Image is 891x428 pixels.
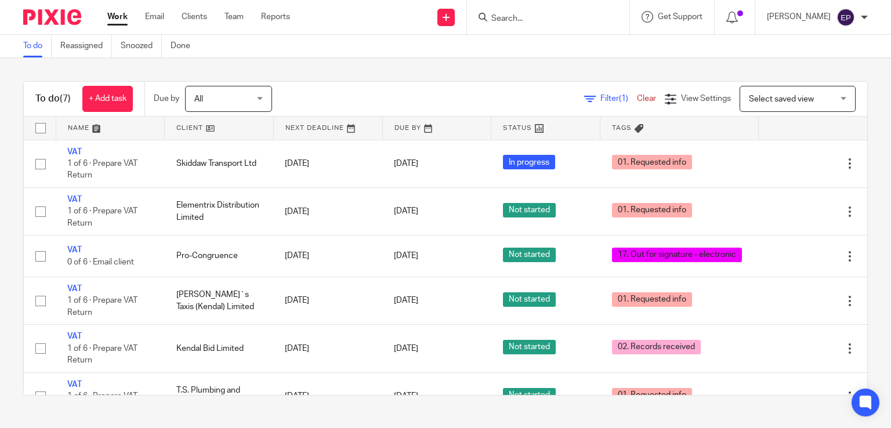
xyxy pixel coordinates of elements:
a: Reports [261,11,290,23]
span: 01. Requested info [612,203,692,217]
span: Tags [612,125,632,131]
a: VAT [67,332,82,340]
td: [DATE] [273,140,382,187]
span: [DATE] [394,297,418,305]
a: Work [107,11,128,23]
span: 01. Requested info [612,388,692,402]
td: [DATE] [273,187,382,235]
span: [DATE] [394,252,418,260]
span: All [194,95,203,103]
span: View Settings [681,95,731,103]
td: Kendal Bid Limited [165,325,274,372]
td: [DATE] [273,372,382,420]
span: [DATE] [394,208,418,216]
td: Skiddaw Transport Ltd [165,140,274,187]
a: To do [23,35,52,57]
span: 1 of 6 · Prepare VAT Return [67,344,137,365]
p: [PERSON_NAME] [767,11,831,23]
span: Select saved view [749,95,814,103]
span: Filter [600,95,637,103]
a: VAT [67,195,82,204]
td: Pro-Congruence [165,235,274,277]
a: Team [224,11,244,23]
span: Get Support [658,13,702,21]
a: Email [145,11,164,23]
img: Pixie [23,9,81,25]
a: VAT [67,246,82,254]
span: Not started [503,340,556,354]
span: 17. Out for signature - electronic [612,248,742,262]
td: [DATE] [273,235,382,277]
a: Clients [182,11,207,23]
span: 01. Requested info [612,155,692,169]
span: 1 of 6 · Prepare VAT Return [67,159,137,180]
a: Done [171,35,199,57]
a: Snoozed [121,35,162,57]
p: Due by [154,93,179,104]
a: VAT [67,148,82,156]
span: 1 of 6 · Prepare VAT Return [67,392,137,412]
a: Reassigned [60,35,112,57]
td: T.S. Plumbing and Heating [165,372,274,420]
a: VAT [67,285,82,293]
span: (7) [60,94,71,103]
span: Not started [503,388,556,402]
span: [DATE] [394,159,418,168]
span: [DATE] [394,392,418,400]
span: 1 of 6 · Prepare VAT Return [67,296,137,317]
span: 1 of 6 · Prepare VAT Return [67,208,137,228]
a: + Add task [82,86,133,112]
td: [DATE] [273,277,382,324]
input: Search [490,14,595,24]
a: VAT [67,380,82,389]
span: 02. Records received [612,340,701,354]
td: [PERSON_NAME]`s Taxis (Kendal) Limited [165,277,274,324]
td: [DATE] [273,325,382,372]
span: [DATE] [394,344,418,353]
span: 0 of 6 · Email client [67,258,134,266]
a: Clear [637,95,656,103]
span: 01. Requested info [612,292,692,307]
td: Elementrix Distribution Limited [165,187,274,235]
h1: To do [35,93,71,105]
img: svg%3E [836,8,855,27]
span: In progress [503,155,555,169]
span: Not started [503,203,556,217]
span: (1) [619,95,628,103]
span: Not started [503,292,556,307]
span: Not started [503,248,556,262]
